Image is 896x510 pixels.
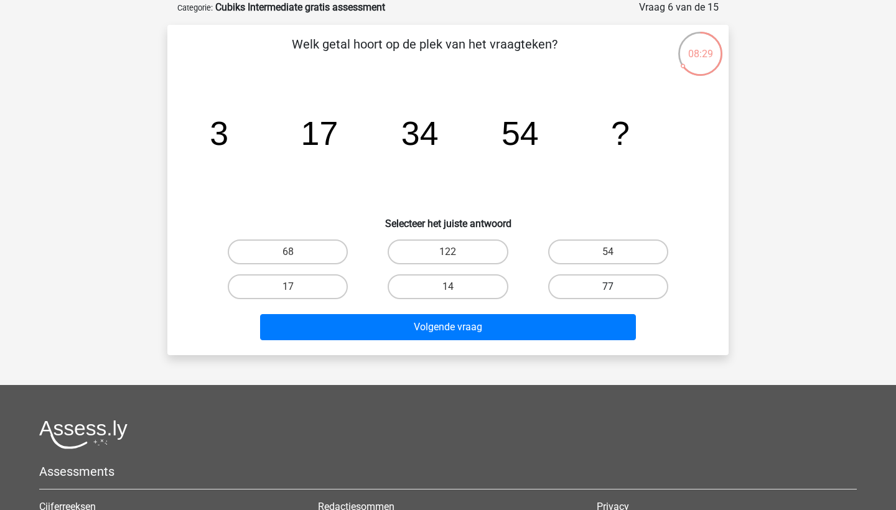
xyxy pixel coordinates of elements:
[187,35,662,72] p: Welk getal hoort op de plek van het vraagteken?
[39,464,857,479] h5: Assessments
[502,114,539,152] tspan: 54
[215,1,385,13] strong: Cubiks Intermediate gratis assessment
[228,274,348,299] label: 17
[177,3,213,12] small: Categorie:
[301,114,338,152] tspan: 17
[260,314,637,340] button: Volgende vraag
[39,420,128,449] img: Assessly logo
[548,274,668,299] label: 77
[548,239,668,264] label: 54
[187,208,709,229] h6: Selecteer het juiste antwoord
[611,114,630,152] tspan: ?
[228,239,348,264] label: 68
[401,114,439,152] tspan: 34
[210,114,228,152] tspan: 3
[677,30,724,62] div: 08:29
[388,274,508,299] label: 14
[388,239,508,264] label: 122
